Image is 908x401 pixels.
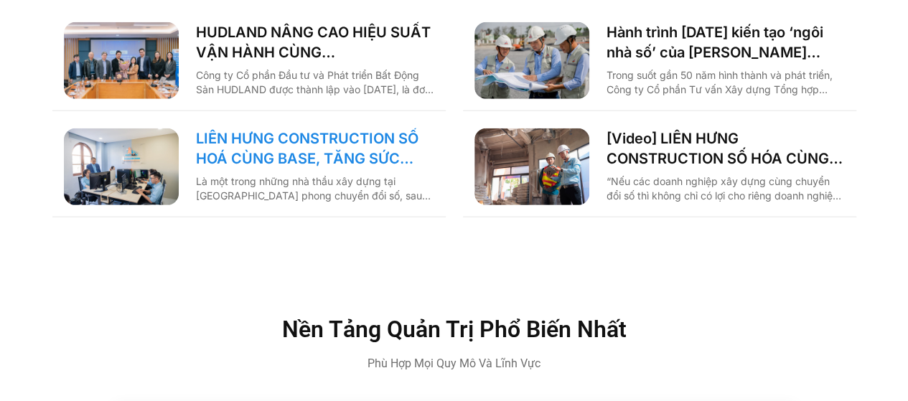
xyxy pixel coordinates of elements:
a: [Video] LIÊN HƯNG CONSTRUCTION SỐ HÓA CÙNG BASE, TĂNG SỨC MẠNH NỘI TẠI KHAI PHÁ THỊ TRƯỜNG [GEOGR... [607,128,845,169]
img: chuyển đổi số liên hưng base [64,128,179,205]
h2: Nền Tảng Quản Trị Phổ Biến Nhất [149,318,759,341]
a: HUDLAND NÂNG CAO HIỆU SUẤT VẬN HÀNH CÙNG [DOMAIN_NAME] [196,22,434,62]
p: Là một trong những nhà thầu xây dựng tại [GEOGRAPHIC_DATA] phong chuyển đổi số, sau gần [DATE] vậ... [196,174,434,203]
p: Phù Hợp Mọi Quy Mô Và Lĩnh Vực [149,355,759,372]
p: Trong suốt gần 50 năm hình thành và phát triển, Công ty Cổ phần Tư vấn Xây dựng Tổng hợp (Nagecco... [607,68,845,97]
a: Hành trình [DATE] kiến tạo ‘ngôi nhà số’ của [PERSON_NAME] cùng [DOMAIN_NAME]: Tiết kiệm 80% thời... [607,22,845,62]
p: Công ty Cổ phần Đầu tư và Phát triển Bất Động Sản HUDLAND được thành lập vào [DATE], là đơn vị th... [196,68,434,97]
p: “Nếu các doanh nghiệp xây dựng cùng chuyển đổi số thì không chỉ có lợi cho riêng doanh nghiệp mà ... [607,174,845,203]
a: LIÊN HƯNG CONSTRUCTION SỐ HOÁ CÙNG BASE, TĂNG SỨC MẠNH NỘI TẠI KHAI PHÁ THỊ TRƯỜNG [GEOGRAPHIC_DATA] [196,128,434,169]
